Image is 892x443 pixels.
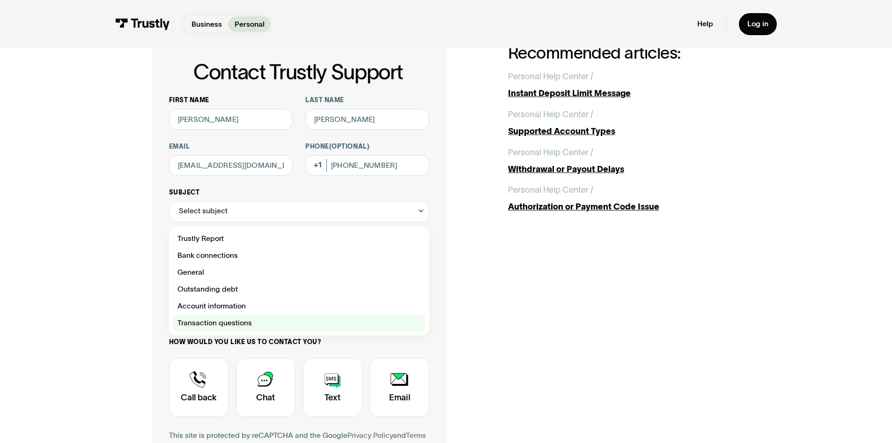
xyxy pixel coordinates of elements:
[508,44,740,62] h2: Recommended articles:
[185,16,228,32] a: Business
[508,184,593,196] div: Personal Help Center /
[235,19,265,30] p: Personal
[508,108,740,138] a: Personal Help Center /Supported Account Types
[177,233,224,245] span: Trustly Report
[228,16,271,32] a: Personal
[169,188,429,197] label: Subject
[192,19,222,30] p: Business
[305,143,429,151] label: Phone
[169,338,429,346] label: How would you like us to contact you?
[167,60,429,83] h1: Contact Trustly Support
[179,205,228,218] div: Select subject
[169,201,429,222] div: Select subject
[508,70,593,83] div: Personal Help Center /
[177,283,238,296] span: Outstanding debt
[508,146,593,159] div: Personal Help Center /
[305,155,429,176] input: (555) 555-5555
[305,96,429,105] label: Last name
[177,266,204,279] span: General
[177,317,252,330] span: Transaction questions
[329,143,369,150] span: (Optional)
[169,109,293,130] input: Alex
[169,222,429,336] nav: Select subject
[115,18,170,30] img: Trustly Logo
[508,184,740,213] a: Personal Help Center /Authorization or Payment Code Issue
[169,96,293,105] label: First name
[169,155,293,176] input: alex@mail.com
[508,87,740,100] div: Instant Deposit Limit Message
[508,201,740,213] div: Authorization or Payment Code Issue
[508,146,740,176] a: Personal Help Center /Withdrawal or Payout Delays
[508,108,593,121] div: Personal Help Center /
[508,125,740,138] div: Supported Account Types
[347,431,393,439] a: Privacy Policy
[508,163,740,176] div: Withdrawal or Payout Delays
[169,143,293,151] label: Email
[508,70,740,100] a: Personal Help Center /Instant Deposit Limit Message
[747,19,768,29] div: Log in
[697,19,713,29] a: Help
[177,300,246,313] span: Account information
[739,13,777,35] a: Log in
[177,249,238,262] span: Bank connections
[305,109,429,130] input: Howard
